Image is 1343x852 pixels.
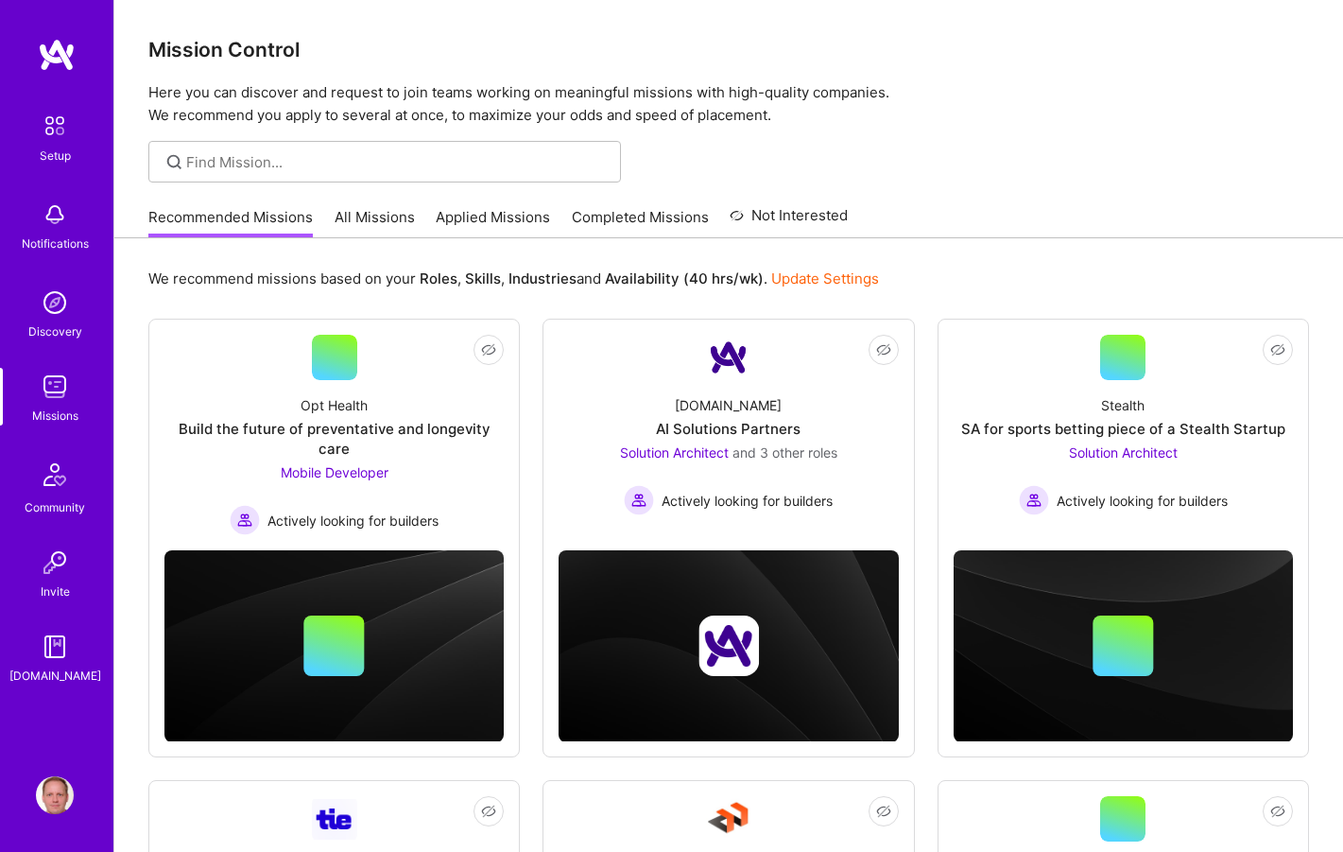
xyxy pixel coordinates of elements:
[36,776,74,814] img: User Avatar
[36,628,74,666] img: guide book
[36,284,74,322] img: discovery
[36,544,74,582] img: Invite
[148,269,879,288] p: We recommend missions based on your , , and .
[1101,395,1145,415] div: Stealth
[32,452,77,497] img: Community
[36,196,74,234] img: bell
[148,207,313,238] a: Recommended Missions
[961,419,1285,439] div: SA for sports betting piece of a Stealth Startup
[28,322,82,341] div: Discovery
[1019,485,1049,515] img: Actively looking for builders
[1069,444,1178,461] span: Solution Architect
[38,38,76,72] img: logo
[164,419,504,459] div: Build the future of preventative and longevity care
[164,335,504,535] a: Opt HealthBuild the future of preventative and longevity careMobile Developer Actively looking fo...
[572,207,709,238] a: Completed Missions
[41,582,70,601] div: Invite
[267,511,439,530] span: Actively looking for builders
[32,406,78,426] div: Missions
[620,444,729,461] span: Solution Architect
[624,485,654,515] img: Actively looking for builders
[732,444,837,461] span: and 3 other roles
[36,368,74,406] img: teamwork
[25,497,85,517] div: Community
[605,270,764,287] b: Availability (40 hrs/wk)
[481,804,496,819] i: icon EyeClosed
[706,335,751,380] img: Company Logo
[281,464,388,480] span: Mobile Developer
[559,335,898,530] a: Company Logo[DOMAIN_NAME]AI Solutions PartnersSolution Architect and 3 other rolesActively lookin...
[508,270,577,287] b: Industries
[312,799,357,840] img: Company Logo
[481,342,496,357] i: icon EyeClosed
[40,146,71,165] div: Setup
[698,616,759,676] img: Company logo
[436,207,550,238] a: Applied Missions
[465,270,501,287] b: Skills
[730,204,848,238] a: Not Interested
[656,419,801,439] div: AI Solutions Partners
[148,38,1309,61] h3: Mission Control
[954,335,1293,530] a: StealthSA for sports betting piece of a Stealth StartupSolution Architect Actively looking for bu...
[335,207,415,238] a: All Missions
[420,270,457,287] b: Roles
[301,395,368,415] div: Opt Health
[876,342,891,357] i: icon EyeClosed
[662,491,833,511] span: Actively looking for builders
[1057,491,1228,511] span: Actively looking for builders
[31,776,78,814] a: User Avatar
[876,804,891,819] i: icon EyeClosed
[164,550,504,742] img: cover
[186,152,607,172] input: Find Mission...
[22,234,89,253] div: Notifications
[954,550,1293,742] img: cover
[1270,342,1285,357] i: icon EyeClosed
[148,81,1309,127] p: Here you can discover and request to join teams working on meaningful missions with high-quality ...
[559,550,898,742] img: cover
[35,106,75,146] img: setup
[706,796,751,842] img: Company Logo
[1270,804,1285,819] i: icon EyeClosed
[675,395,782,415] div: [DOMAIN_NAME]
[230,505,260,535] img: Actively looking for builders
[164,151,185,173] i: icon SearchGrey
[9,666,101,686] div: [DOMAIN_NAME]
[771,270,879,287] a: Update Settings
